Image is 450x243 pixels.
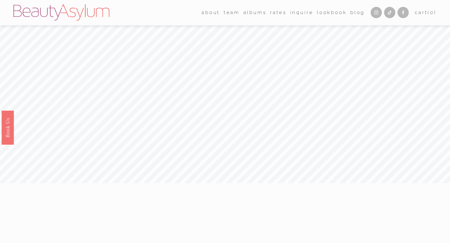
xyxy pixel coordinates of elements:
[371,7,382,18] a: Instagram
[317,8,347,17] a: Lookbook
[2,111,14,145] a: Book Us
[290,8,313,17] a: Inquire
[397,7,409,18] a: Facebook
[430,10,434,15] span: 0
[224,8,240,17] span: team
[243,8,267,17] a: albums
[427,10,436,15] span: ( )
[270,8,287,17] a: Rates
[415,8,437,17] a: 0 items in cart
[350,8,365,17] a: Blog
[224,8,240,17] a: folder dropdown
[384,7,395,18] a: TikTok
[202,8,220,17] span: about
[202,8,220,17] a: folder dropdown
[13,4,109,21] img: Beauty Asylum | Bridal Hair &amp; Makeup Charlotte &amp; Atlanta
